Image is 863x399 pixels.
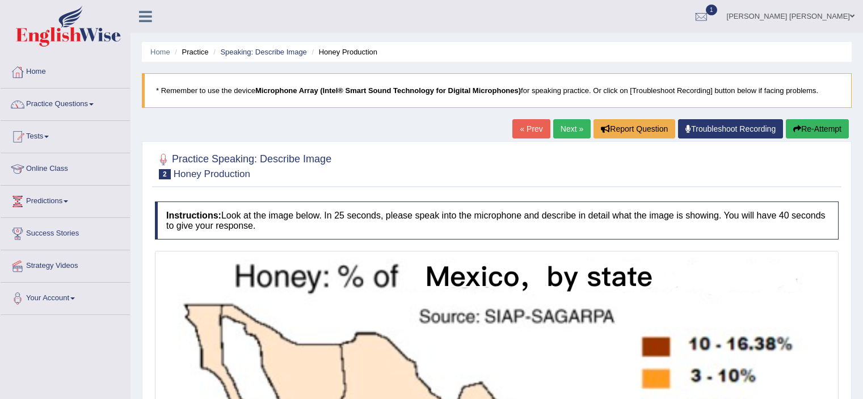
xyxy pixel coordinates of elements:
h4: Look at the image below. In 25 seconds, please speak into the microphone and describe in detail w... [155,201,839,240]
a: Online Class [1,153,130,182]
a: Predictions [1,186,130,214]
b: Instructions: [166,211,221,220]
a: Troubleshoot Recording [678,119,783,138]
a: Practice Questions [1,89,130,117]
a: Success Stories [1,218,130,246]
span: 1 [706,5,717,15]
small: Honey Production [174,169,250,179]
a: Strategy Videos [1,250,130,279]
li: Practice [172,47,208,57]
button: Report Question [593,119,675,138]
button: Re-Attempt [786,119,849,138]
a: Tests [1,121,130,149]
a: Your Account [1,283,130,311]
a: « Prev [512,119,550,138]
a: Home [150,48,170,56]
a: Next » [553,119,591,138]
li: Honey Production [309,47,377,57]
blockquote: * Remember to use the device for speaking practice. Or click on [Troubleshoot Recording] button b... [142,73,852,108]
b: Microphone Array (Intel® Smart Sound Technology for Digital Microphones) [255,86,521,95]
a: Speaking: Describe Image [220,48,306,56]
h2: Practice Speaking: Describe Image [155,151,331,179]
span: 2 [159,169,171,179]
a: Home [1,56,130,85]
